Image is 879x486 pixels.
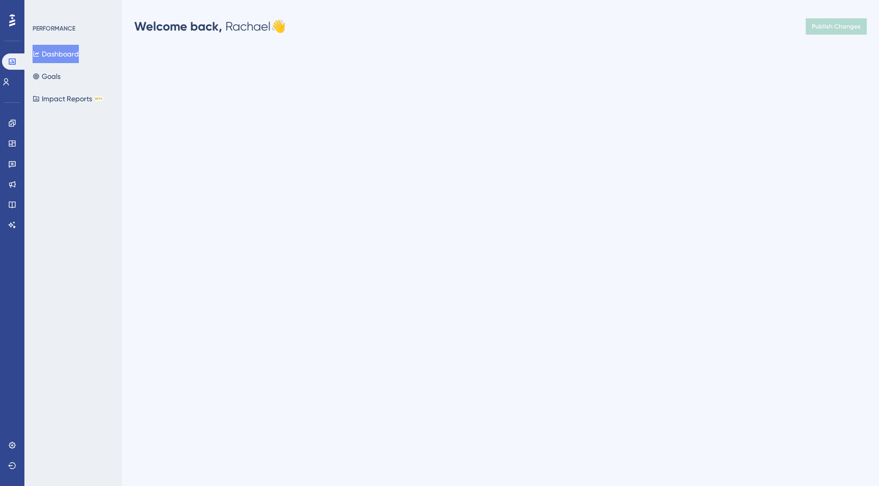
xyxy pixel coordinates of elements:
[134,18,286,35] div: Rachael 👋
[33,24,75,33] div: PERFORMANCE
[812,22,861,31] span: Publish Changes
[806,18,867,35] button: Publish Changes
[134,19,222,34] span: Welcome back,
[33,45,79,63] button: Dashboard
[94,96,103,101] div: BETA
[33,67,61,85] button: Goals
[33,90,103,108] button: Impact ReportsBETA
